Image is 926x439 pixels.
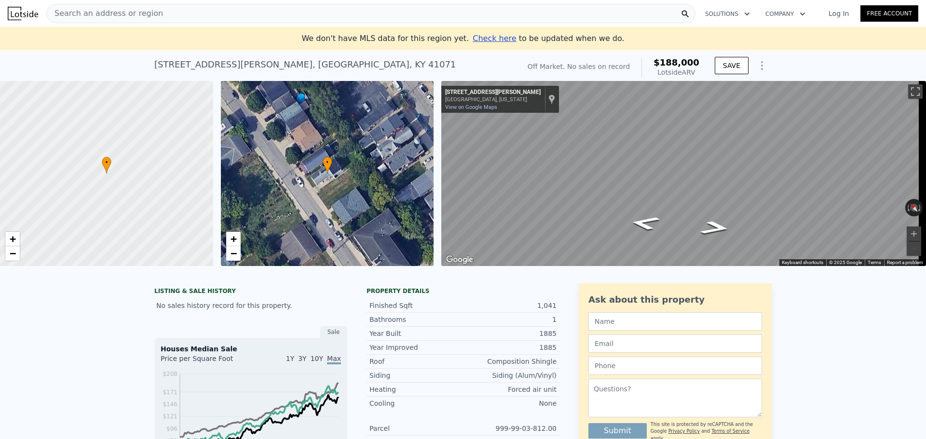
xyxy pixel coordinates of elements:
tspan: $121 [163,413,177,420]
a: Log In [817,9,860,18]
div: Cooling [369,399,463,408]
tspan: $208 [163,371,177,377]
div: Year Improved [369,343,463,352]
input: Email [588,334,762,353]
span: • [323,158,332,167]
div: Bathrooms [369,315,463,324]
span: 3Y [298,355,306,362]
a: Privacy Policy [668,428,700,434]
button: Submit [588,423,647,439]
button: Company [758,5,813,23]
div: Ask about this property [588,293,762,306]
a: Free Account [860,5,918,22]
button: Reset the view [905,199,922,217]
div: 999-99-03-812.00 [463,424,557,433]
span: + [10,233,16,245]
div: Map [441,81,926,266]
input: Name [588,312,762,331]
div: Off Market. No sales on record [528,62,630,71]
div: [STREET_ADDRESS][PERSON_NAME] [445,89,541,96]
a: Zoom out [5,246,20,261]
button: Solutions [697,5,758,23]
div: Heating [369,385,463,394]
div: to be updated when we do. [473,33,624,44]
a: Zoom in [226,232,241,246]
span: Max [327,355,341,364]
div: LISTING & SALE HISTORY [154,287,347,297]
button: Keyboard shortcuts [782,259,823,266]
a: View on Google Maps [445,104,497,110]
div: 1 [463,315,557,324]
a: Zoom out [226,246,241,261]
span: − [10,247,16,259]
tspan: $146 [163,401,177,408]
button: Zoom out [907,241,921,256]
button: Show Options [752,56,772,75]
div: Property details [367,287,559,295]
span: + [230,233,236,245]
div: 1885 [463,343,557,352]
a: Report a problem [887,260,923,265]
img: Lotside [8,7,38,20]
tspan: $171 [163,389,177,396]
button: Rotate counterclockwise [905,199,911,216]
div: Roof [369,357,463,366]
a: Terms of Service [711,428,749,434]
span: © 2025 Google [829,260,862,265]
div: 1885 [463,329,557,338]
a: Show location on map [548,94,555,105]
span: 10Y [311,355,323,362]
span: Check here [473,34,516,43]
span: 1Y [286,355,294,362]
span: $188,000 [654,57,699,67]
path: Go Southeast, Ann St [688,217,743,238]
div: 1,041 [463,301,557,310]
div: Composition Shingle [463,357,557,366]
div: [STREET_ADDRESS][PERSON_NAME] , [GEOGRAPHIC_DATA] , KY 41071 [154,58,456,71]
span: • [102,158,111,167]
span: − [230,247,236,259]
a: Terms (opens in new tab) [868,260,881,265]
button: Rotate clockwise [918,199,923,216]
button: Zoom in [907,226,921,241]
tspan: $96 [166,426,177,432]
a: Zoom in [5,232,20,246]
div: None [463,399,557,408]
div: Year Built [369,329,463,338]
a: Open this area in Google Maps (opens a new window) [444,253,476,266]
div: No sales history record for this property. [154,297,347,314]
input: Phone [588,357,762,375]
div: Houses Median Sale [161,344,341,354]
div: Siding [369,371,463,380]
div: Sale [320,326,347,338]
span: Search an address or region [47,8,163,19]
button: Toggle fullscreen view [908,84,923,99]
path: Go Northwest, Ann St [617,213,672,233]
div: Street View [441,81,926,266]
div: Price per Square Foot [161,354,251,369]
div: • [102,157,111,173]
button: SAVE [715,57,749,74]
div: [GEOGRAPHIC_DATA], [US_STATE] [445,96,541,103]
div: Lotside ARV [654,67,699,77]
div: Siding (Alum/Vinyl) [463,371,557,380]
div: Parcel [369,424,463,433]
div: Finished Sqft [369,301,463,310]
div: Forced air unit [463,385,557,394]
div: • [323,157,332,173]
div: We don't have MLS data for this region yet. [301,33,624,44]
img: Google [444,253,476,266]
